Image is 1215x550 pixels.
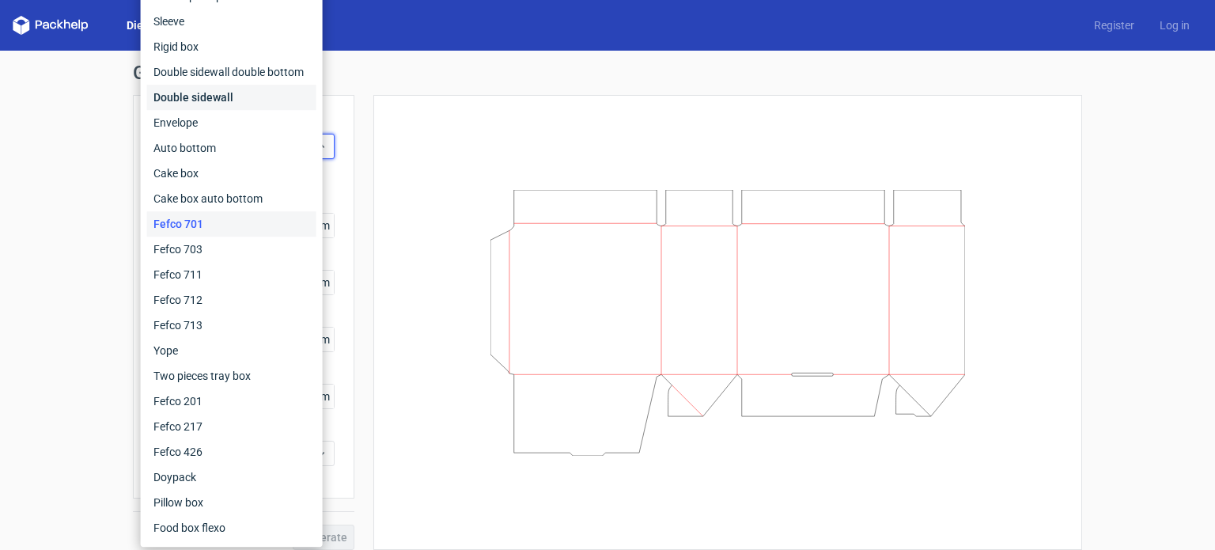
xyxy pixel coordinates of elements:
[147,9,316,34] div: Sleeve
[147,110,316,135] div: Envelope
[147,186,316,211] div: Cake box auto bottom
[114,17,180,33] a: Dielines
[147,414,316,439] div: Fefco 217
[147,389,316,414] div: Fefco 201
[147,59,316,85] div: Double sidewall double bottom
[147,465,316,490] div: Doypack
[147,313,316,338] div: Fefco 713
[147,515,316,541] div: Food box flexo
[147,237,316,262] div: Fefco 703
[147,135,316,161] div: Auto bottom
[147,262,316,287] div: Fefco 711
[147,85,316,110] div: Double sidewall
[147,34,316,59] div: Rigid box
[147,338,316,363] div: Yope
[147,490,316,515] div: Pillow box
[147,161,316,186] div: Cake box
[147,363,316,389] div: Two pieces tray box
[147,287,316,313] div: Fefco 712
[133,63,1082,82] h1: Generate new dieline
[147,439,316,465] div: Fefco 426
[1147,17,1202,33] a: Log in
[147,211,316,237] div: Fefco 701
[1081,17,1147,33] a: Register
